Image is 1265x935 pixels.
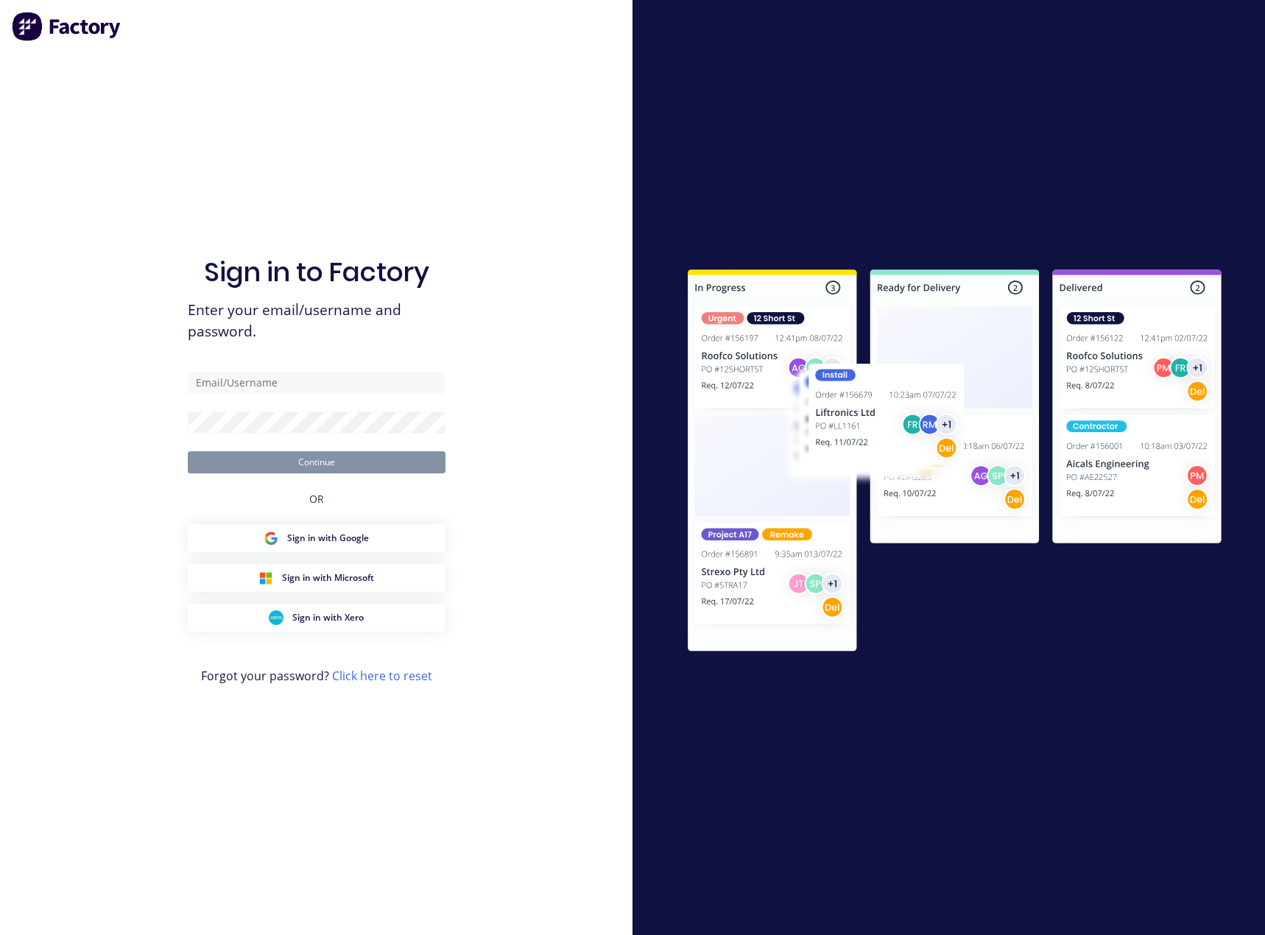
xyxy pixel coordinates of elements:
span: Sign in with Microsoft [282,571,374,585]
img: Sign in [655,240,1254,686]
button: Continue [188,451,445,473]
span: Enter your email/username and password. [188,300,445,342]
div: OR [309,473,324,524]
img: Microsoft Sign in [258,571,273,585]
img: Xero Sign in [269,610,283,625]
span: Sign in with Xero [292,611,364,624]
button: Microsoft Sign inSign in with Microsoft [188,564,445,592]
button: Google Sign inSign in with Google [188,524,445,552]
img: Google Sign in [264,531,278,546]
span: Sign in with Google [287,532,369,545]
h1: Sign in to Factory [204,256,429,288]
a: Click here to reset [332,668,432,684]
input: Email/Username [188,372,445,394]
span: Forgot your password? [201,667,432,685]
img: Factory [12,12,122,41]
button: Xero Sign inSign in with Xero [188,604,445,632]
